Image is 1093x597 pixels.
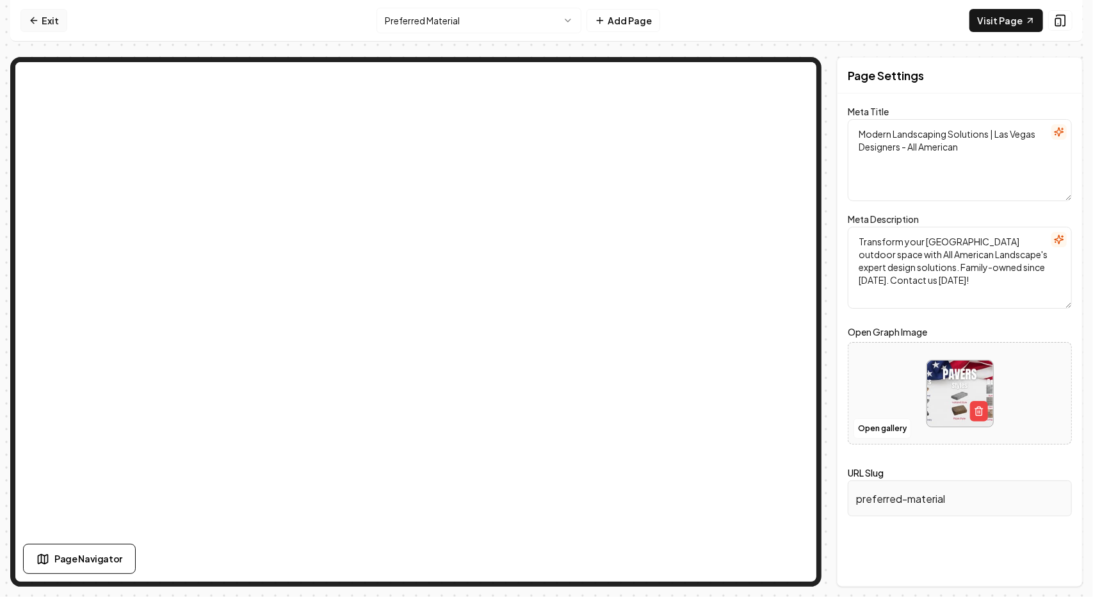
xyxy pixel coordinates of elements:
[969,9,1043,32] a: Visit Page
[848,67,924,85] h2: Page Settings
[848,106,889,117] label: Meta Title
[20,9,67,32] a: Exit
[23,544,136,574] button: Page Navigator
[848,324,1072,339] label: Open Graph Image
[848,467,884,478] label: URL Slug
[927,361,993,427] img: image
[848,213,919,225] label: Meta Description
[54,552,122,566] span: Page Navigator
[854,418,911,439] button: Open gallery
[587,9,660,32] button: Add Page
